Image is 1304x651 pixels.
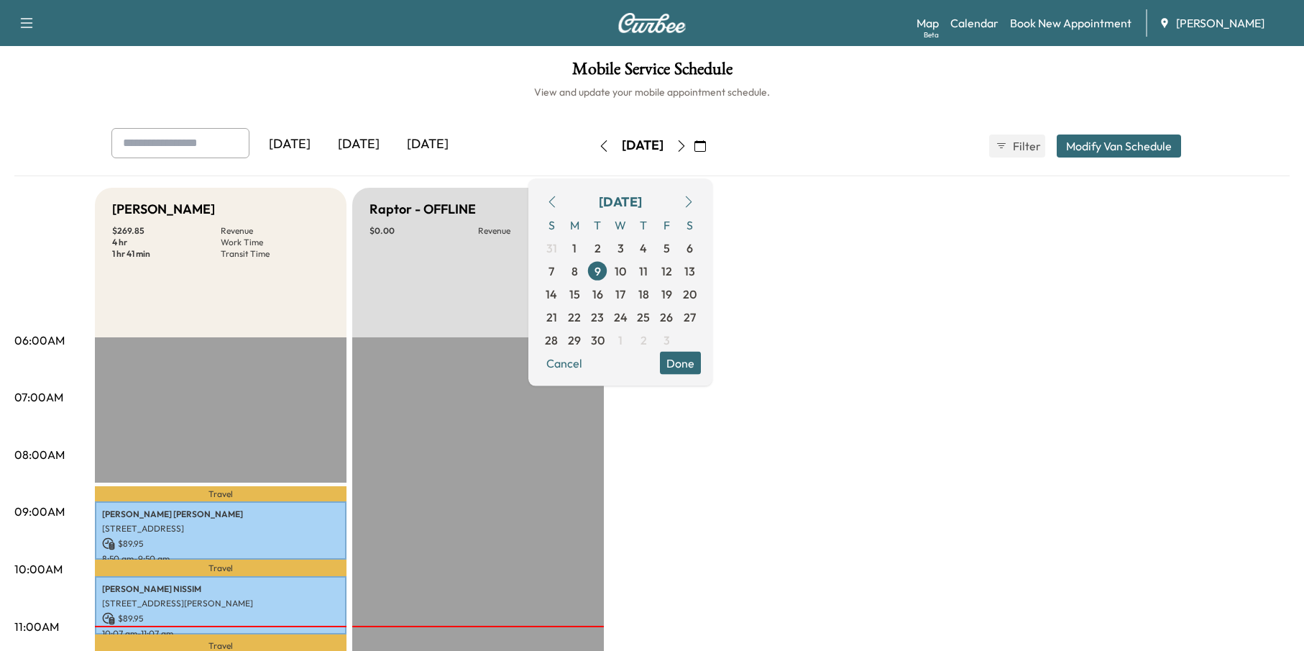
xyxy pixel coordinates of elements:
[683,285,697,302] span: 20
[684,308,696,325] span: 27
[112,237,221,248] p: 4 hr
[14,388,63,406] p: 07:00AM
[599,191,642,211] div: [DATE]
[102,583,339,595] p: [PERSON_NAME] NISSIM
[540,213,563,236] span: S
[102,553,339,565] p: 8:50 am - 9:50 am
[14,60,1290,85] h1: Mobile Service Schedule
[14,560,63,578] p: 10:00AM
[637,308,650,325] span: 25
[989,135,1045,158] button: Filter
[102,598,339,609] p: [STREET_ADDRESS][PERSON_NAME]
[14,85,1290,99] h6: View and update your mobile appointment schedule.
[684,262,695,279] span: 13
[102,523,339,534] p: [STREET_ADDRESS]
[1010,14,1131,32] a: Book New Appointment
[545,331,558,348] span: 28
[655,213,678,236] span: F
[112,199,215,219] h5: [PERSON_NAME]
[678,213,701,236] span: S
[546,239,557,256] span: 31
[594,239,601,256] span: 2
[950,14,998,32] a: Calendar
[638,285,649,302] span: 18
[14,332,65,349] p: 06:00AM
[221,248,329,260] p: Transit Time
[1176,14,1264,32] span: [PERSON_NAME]
[221,225,329,237] p: Revenue
[563,213,586,236] span: M
[1057,135,1181,158] button: Modify Van Schedule
[221,237,329,248] p: Work Time
[924,29,939,40] div: Beta
[102,537,339,550] p: $ 89.95
[393,128,462,161] div: [DATE]
[112,248,221,260] p: 1 hr 41 min
[568,308,581,325] span: 22
[14,446,65,463] p: 08:00AM
[546,285,557,302] span: 14
[615,262,626,279] span: 10
[591,331,605,348] span: 30
[478,225,587,237] p: Revenue
[639,262,648,279] span: 11
[661,262,672,279] span: 12
[102,628,339,639] p: 10:07 am - 11:07 am
[546,308,557,325] span: 21
[615,285,625,302] span: 17
[609,213,632,236] span: W
[592,285,603,302] span: 16
[369,199,476,219] h5: Raptor - OFFLINE
[112,225,221,237] p: $ 269.85
[664,331,670,348] span: 3
[614,308,628,325] span: 24
[591,308,604,325] span: 23
[14,618,59,635] p: 11:00AM
[664,239,670,256] span: 5
[102,612,339,625] p: $ 89.95
[586,213,609,236] span: T
[640,331,647,348] span: 2
[324,128,393,161] div: [DATE]
[1013,137,1039,155] span: Filter
[687,239,693,256] span: 6
[102,509,339,520] p: [PERSON_NAME] [PERSON_NAME]
[660,351,701,374] button: Done
[617,239,624,256] span: 3
[14,503,65,520] p: 09:00AM
[917,14,939,32] a: MapBeta
[632,213,655,236] span: T
[540,351,589,374] button: Cancel
[568,331,581,348] span: 29
[622,137,664,155] div: [DATE]
[572,239,577,256] span: 1
[661,285,672,302] span: 19
[548,262,554,279] span: 7
[95,486,346,502] p: Travel
[255,128,324,161] div: [DATE]
[594,262,601,279] span: 9
[660,308,673,325] span: 26
[640,239,647,256] span: 4
[618,331,623,348] span: 1
[571,262,578,279] span: 8
[369,225,478,237] p: $ 0.00
[95,560,346,576] p: Travel
[569,285,580,302] span: 15
[617,13,687,33] img: Curbee Logo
